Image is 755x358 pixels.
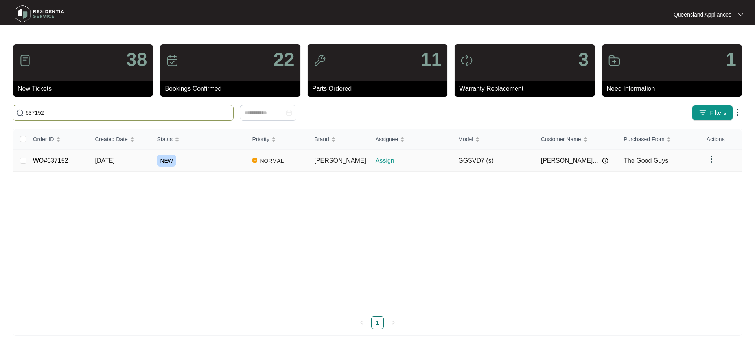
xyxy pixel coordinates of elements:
[674,11,731,18] p: Queensland Appliances
[699,109,707,117] img: filter icon
[33,135,54,143] span: Order ID
[371,316,384,329] li: 1
[314,135,329,143] span: Brand
[391,320,396,325] span: right
[16,109,24,117] img: search-icon
[157,155,176,167] span: NEW
[95,157,115,164] span: [DATE]
[372,317,383,329] a: 1
[126,50,147,69] p: 38
[452,129,535,150] th: Model
[165,84,300,94] p: Bookings Confirmed
[33,157,68,164] a: WO#637152
[314,157,366,164] span: [PERSON_NAME]
[252,158,257,163] img: Vercel Logo
[607,84,742,94] p: Need Information
[19,54,31,67] img: icon
[460,54,473,67] img: icon
[355,316,368,329] li: Previous Page
[733,108,742,117] img: dropdown arrow
[257,156,287,165] span: NORMAL
[157,135,173,143] span: Status
[387,316,400,329] button: right
[726,50,736,69] p: 1
[273,50,294,69] p: 22
[458,135,473,143] span: Model
[541,135,581,143] span: Customer Name
[95,135,128,143] span: Created Date
[151,129,246,150] th: Status
[18,84,153,94] p: New Tickets
[166,54,179,67] img: icon
[246,129,308,150] th: Priority
[12,2,67,26] img: residentia service logo
[624,157,668,164] span: The Good Guys
[602,158,608,164] img: Info icon
[421,50,442,69] p: 11
[710,109,726,117] span: Filters
[252,135,270,143] span: Priority
[27,129,89,150] th: Order ID
[624,135,664,143] span: Purchased From
[376,156,452,165] p: Assign
[89,129,151,150] th: Created Date
[376,135,398,143] span: Assignee
[608,54,621,67] img: icon
[387,316,400,329] li: Next Page
[692,105,733,121] button: filter iconFilters
[738,13,743,17] img: dropdown arrow
[700,129,742,150] th: Actions
[617,129,700,150] th: Purchased From
[459,84,595,94] p: Warranty Replacement
[578,50,589,69] p: 3
[308,129,369,150] th: Brand
[359,320,364,325] span: left
[313,54,326,67] img: icon
[26,108,230,117] input: Search by Order Id, Assignee Name, Customer Name, Brand and Model
[369,129,452,150] th: Assignee
[707,154,716,164] img: dropdown arrow
[541,156,598,165] span: [PERSON_NAME]...
[312,84,447,94] p: Parts Ordered
[535,129,618,150] th: Customer Name
[355,316,368,329] button: left
[452,150,535,172] td: GGSVD7 (s)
